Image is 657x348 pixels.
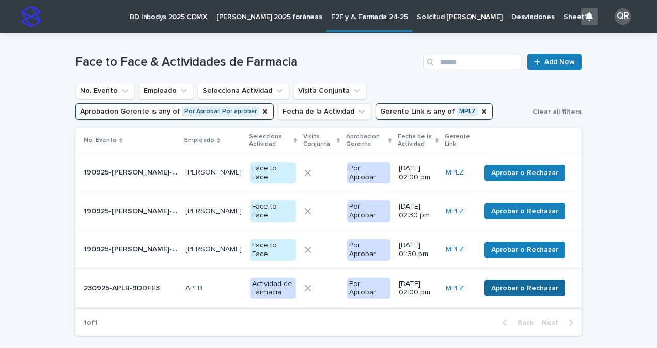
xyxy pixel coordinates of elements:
tr: 190925-[PERSON_NAME]-95EBD5190925-[PERSON_NAME]-95EBD5 [PERSON_NAME][PERSON_NAME] Face to FacePor... [75,230,582,269]
a: MPLZ [446,207,464,216]
p: 230925-APLB-9DDFE3 [84,282,162,293]
p: Visita Conjunta [303,131,334,150]
button: Empleado [139,83,194,99]
a: Add New [527,54,582,70]
p: [DATE] 02:00 pm [399,164,437,182]
p: [PERSON_NAME] [185,166,244,177]
p: [DATE] 01:30 pm [399,241,437,259]
p: [DATE] 02:00 pm [399,280,437,297]
button: Aprobar o Rechazar [484,242,565,258]
span: Aprobar o Rechazar [491,245,558,255]
button: Aprobacion Gerente [75,103,274,120]
p: [PERSON_NAME] [185,205,244,216]
div: Por Aprobar [347,239,390,261]
div: Face to Face [250,239,296,261]
p: [PERSON_NAME] [185,243,244,254]
button: Back [494,318,538,327]
tr: 190925-[PERSON_NAME]-CE62E2190925-[PERSON_NAME]-CE62E2 [PERSON_NAME][PERSON_NAME] Face to FacePor... [75,192,582,231]
button: Aprobar o Rechazar [484,165,565,181]
span: Clear all filters [533,108,582,116]
p: Fecha de la Actividad [398,131,433,150]
tr: 230925-APLB-9DDFE3230925-APLB-9DDFE3 APLBAPLB Actividad de FarmaciaPor Aprobar[DATE] 02:00 pmMPLZ... [75,269,582,308]
span: Aprobar o Rechazar [491,206,558,216]
button: Fecha de la Actividad [278,103,371,120]
button: Selecciona Actividad [198,83,289,99]
input: Search [423,54,521,70]
div: Por Aprobar [347,162,390,184]
p: 190925-BAUR-95EBD5 [84,243,179,254]
span: Back [511,319,534,326]
div: Actividad de Farmacia [250,278,296,299]
a: MPLZ [446,284,464,293]
tr: 190925-[PERSON_NAME]-6F4B50190925-[PERSON_NAME]-6F4B50 [PERSON_NAME][PERSON_NAME] Face to FacePor... [75,153,582,192]
div: Face to Face [250,200,296,222]
img: stacker-logo-s-only.png [21,6,41,27]
p: [DATE] 02:30 pm [399,202,437,220]
span: Aprobar o Rechazar [491,283,558,293]
p: Gerente Link [445,131,473,150]
h1: Face to Face & Actividades de Farmacia [75,55,419,70]
button: Visita Conjunta [293,83,367,99]
span: Next [542,319,565,326]
p: APLB [185,282,205,293]
button: Aprobar o Rechazar [484,280,565,296]
div: QR [615,8,631,25]
button: Gerente Link [376,103,493,120]
div: Por Aprobar [347,278,390,299]
div: Face to Face [250,162,296,184]
p: 1 of 1 [75,310,106,336]
p: No. Evento [84,135,117,146]
button: Next [538,318,582,327]
a: MPLZ [446,168,464,177]
div: Por Aprobar [347,200,390,222]
button: Clear all filters [528,104,582,120]
a: MPLZ [446,245,464,254]
span: Add New [544,58,575,66]
button: Aprobar o Rechazar [484,203,565,219]
p: Aprobacion Gerente [346,131,386,150]
p: Empleado [184,135,214,146]
p: Selecciona Actividad [249,131,291,150]
p: 190925-BAUR-6F4B50 [84,166,179,177]
p: 190925-BAUR-CE62E2 [84,205,179,216]
button: No. Evento [75,83,135,99]
span: Aprobar o Rechazar [491,168,558,178]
